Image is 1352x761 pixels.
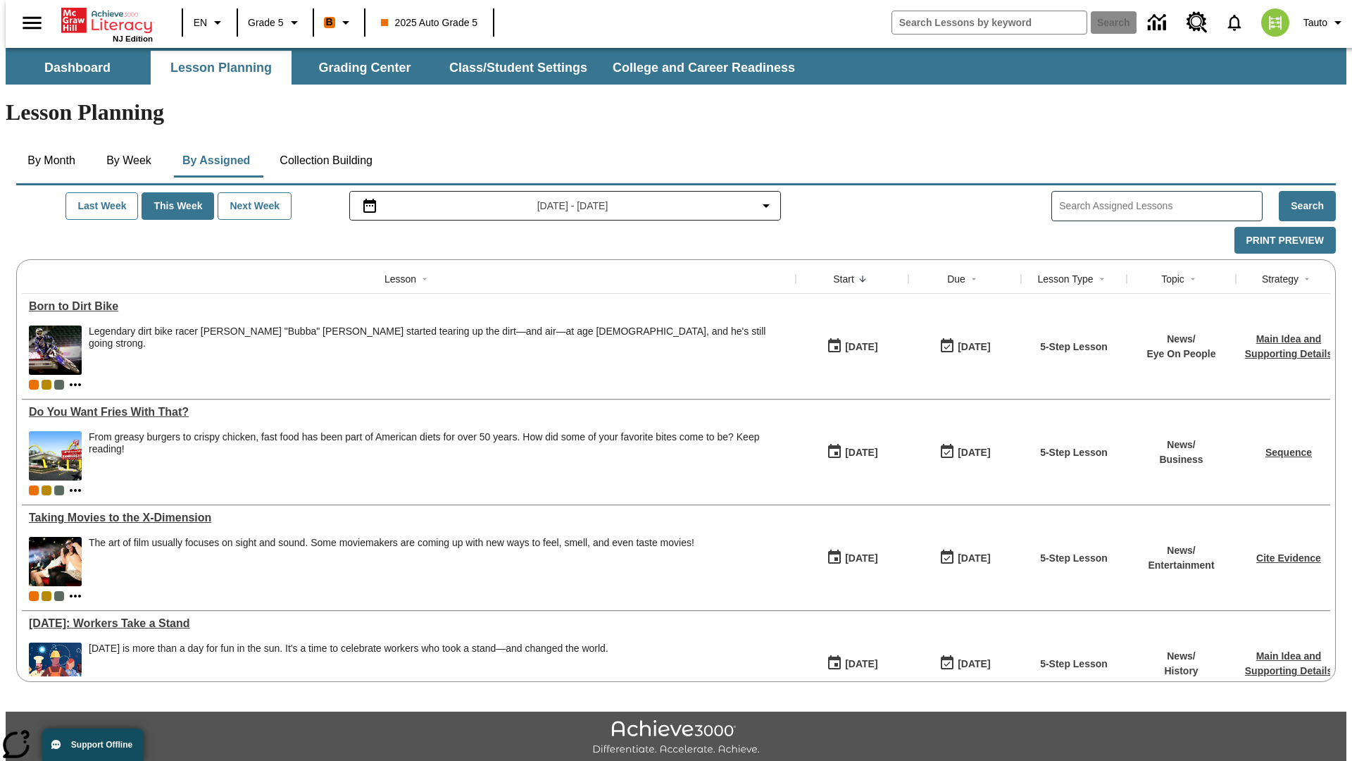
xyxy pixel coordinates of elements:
div: OL 2025 Auto Grade 6 [54,591,64,601]
button: Open side menu [11,2,53,44]
div: Born to Dirt Bike [29,300,789,313]
a: Home [61,6,153,35]
a: Born to Dirt Bike, Lessons [29,300,789,313]
button: 09/04/25: First time the lesson was available [822,333,882,360]
div: [DATE] [958,550,990,567]
a: Notifications [1216,4,1253,41]
span: Tauto [1303,16,1327,30]
button: Last Week [65,192,138,220]
button: Sort [1094,271,1110,287]
button: College and Career Readiness [601,51,806,85]
img: Panel in front of the seats sprays water mist to the happy audience at a 4DX-equipped theater. [29,537,82,586]
button: Search [1279,191,1336,221]
div: Taking Movies to the X-Dimension [29,512,789,524]
button: Class/Student Settings [438,51,599,85]
button: Collection Building [268,144,384,178]
a: Main Idea and Supporting Details [1245,650,1332,676]
p: 5-Step Lesson [1040,340,1108,354]
button: Grade: Grade 5, Select a grade [242,10,308,35]
p: Business [1159,452,1203,467]
button: By Assigned [171,144,261,178]
a: Resource Center, Will open in new tab [1178,4,1216,42]
button: Boost Class color is orange. Change class color [318,10,360,35]
button: 09/04/25: Last day the lesson can be accessed [934,333,995,360]
div: Current Class [29,485,39,495]
span: EN [194,16,207,30]
button: Language: EN, Select a language [187,10,232,35]
button: Sort [1298,271,1315,287]
a: Cite Evidence [1256,552,1321,564]
span: Current Class [29,380,39,390]
p: Eye On People [1146,347,1215,361]
button: Print Preview [1234,227,1336,254]
button: Show more classes [67,376,84,393]
button: By Month [16,144,87,178]
p: History [1164,664,1198,679]
img: One of the first McDonald's stores, with the iconic red sign and golden arches. [29,431,82,481]
a: Main Idea and Supporting Details [1245,333,1332,359]
a: Do You Want Fries With That?, Lessons [29,406,789,419]
p: News / [1164,649,1198,664]
span: B [326,13,333,31]
a: Taking Movies to the X-Dimension, Lessons [29,512,789,524]
span: Current Class [29,591,39,601]
button: 09/04/25: First time the lesson was available [822,439,882,466]
div: [DATE] [845,655,877,673]
button: Next Week [218,192,292,220]
button: 09/07/25: Last day the lesson can be accessed [934,650,995,677]
button: 09/04/25: Last day the lesson can be accessed [934,439,995,466]
button: Select a new avatar [1253,4,1298,41]
div: Due [947,272,965,286]
p: 5-Step Lesson [1040,445,1108,460]
button: Sort [1184,271,1201,287]
div: [DATE] [845,444,877,462]
div: [DATE] [845,550,877,567]
p: News / [1159,438,1203,452]
a: Data Center [1139,4,1178,42]
div: Home [61,5,153,43]
div: From greasy burgers to crispy chicken, fast food has been part of American diets for over 50 year... [89,431,789,481]
div: From greasy burgers to crispy chicken, fast food has been part of American diets for over 50 year... [89,431,789,455]
div: SubNavbar [6,51,808,85]
span: 2025 Auto Grade 5 [381,16,478,30]
div: New 2025 class [42,591,51,601]
div: Labor Day: Workers Take a Stand [29,617,789,630]
input: Search Assigned Lessons [1059,196,1262,216]
span: New 2025 class [42,485,51,495]
a: Sequence [1265,447,1312,458]
p: News / [1146,332,1215,347]
div: OL 2025 Auto Grade 6 [54,380,64,390]
div: OL 2025 Auto Grade 6 [54,485,64,495]
p: News / [1148,543,1214,558]
div: Legendary dirt bike racer [PERSON_NAME] "Bubba" [PERSON_NAME] started tearing up the dirt—and air... [89,326,789,349]
div: Labor Day is more than a day for fun in the sun. It's a time to celebrate workers who took a stan... [89,643,608,692]
button: Select the date range menu item [356,197,775,214]
div: [DATE] [958,444,990,462]
div: Legendary dirt bike racer James "Bubba" Stewart started tearing up the dirt—and air—at age 4, and... [89,326,789,375]
input: search field [892,11,1087,34]
div: New 2025 class [42,380,51,390]
p: 5-Step Lesson [1040,657,1108,672]
div: The art of film usually focuses on sight and sound. Some moviemakers are coming up with new ways ... [89,537,694,586]
div: Start [833,272,854,286]
img: avatar image [1261,8,1289,37]
button: By Week [94,144,164,178]
img: Motocross racer James Stewart flies through the air on his dirt bike. [29,326,82,375]
a: Labor Day: Workers Take a Stand, Lessons [29,617,789,630]
button: 09/03/25: Last day the lesson can be accessed [934,545,995,571]
img: Achieve3000 Differentiate Accelerate Achieve [592,720,760,756]
span: [DATE] - [DATE] [537,199,608,214]
button: Lesson Planning [151,51,292,85]
span: Grade 5 [248,16,284,30]
button: Show more classes [67,482,84,499]
button: Support Offline [42,729,144,761]
button: Dashboard [7,51,148,85]
button: Profile/Settings [1298,10,1352,35]
p: The art of film usually focuses on sight and sound. Some moviemakers are coming up with new ways ... [89,537,694,549]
